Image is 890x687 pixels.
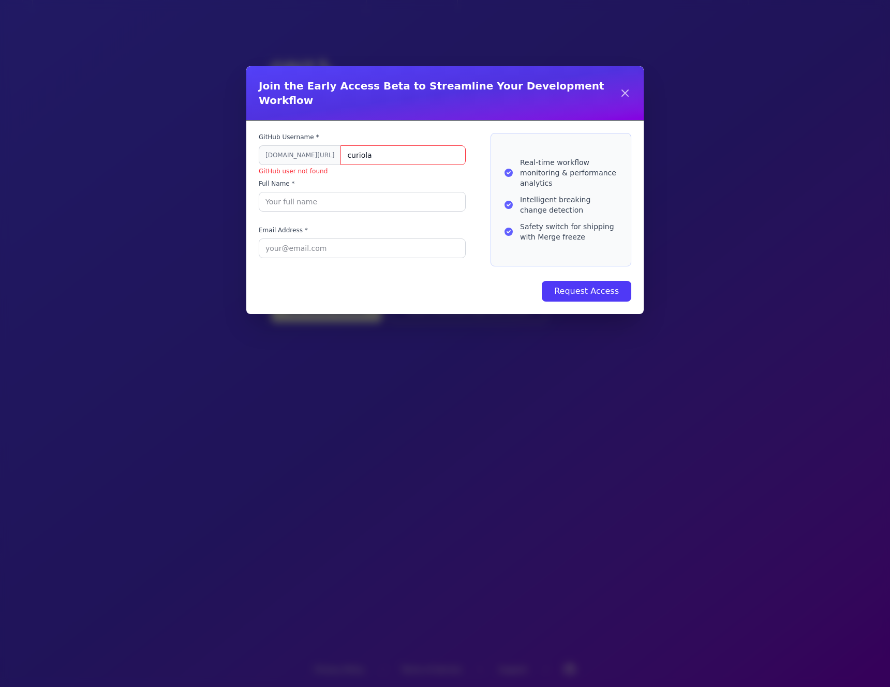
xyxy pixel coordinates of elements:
[340,145,466,165] input: your-username
[259,180,466,188] label: Full Name *
[259,226,466,234] label: Email Address *
[520,157,618,188] span: Real-time workflow monitoring & performance analytics
[259,192,466,212] input: Your full name
[259,167,466,175] p: GitHub user not found
[520,221,618,242] span: Safety switch for shipping with Merge freeze
[259,145,340,165] span: [DOMAIN_NAME][URL]
[542,281,631,302] button: Request Access
[259,238,466,258] input: your@email.com
[259,133,466,141] label: GitHub Username *
[259,79,619,108] h2: Join the Early Access Beta to Streamline Your Development Workflow
[520,195,618,215] span: Intelligent breaking change detection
